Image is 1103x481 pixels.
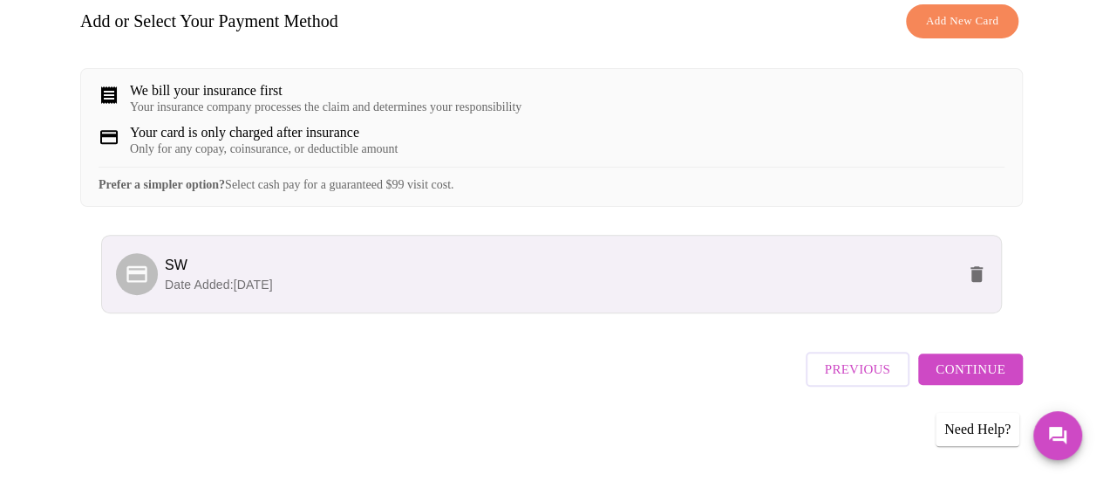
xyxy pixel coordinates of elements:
strong: Prefer a simpler option? [99,178,225,191]
button: delete [956,253,997,295]
span: Previous [825,358,890,381]
span: Date Added: [DATE] [165,278,273,292]
button: Previous [806,352,909,387]
h3: Add or Select Your Payment Method [80,11,338,31]
div: Select cash pay for a guaranteed $99 visit cost. [99,167,1004,192]
button: Continue [918,354,1023,385]
button: Add New Card [906,4,1018,38]
button: Messages [1033,411,1082,460]
div: Your insurance company processes the claim and determines your responsibility [130,100,521,114]
div: Need Help? [936,413,1019,446]
div: Your card is only charged after insurance [130,125,398,141]
span: SW [165,258,187,272]
span: Add New Card [926,11,998,31]
span: Continue [936,358,1005,381]
div: We bill your insurance first [130,83,521,99]
div: Only for any copay, coinsurance, or deductible amount [130,142,398,156]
